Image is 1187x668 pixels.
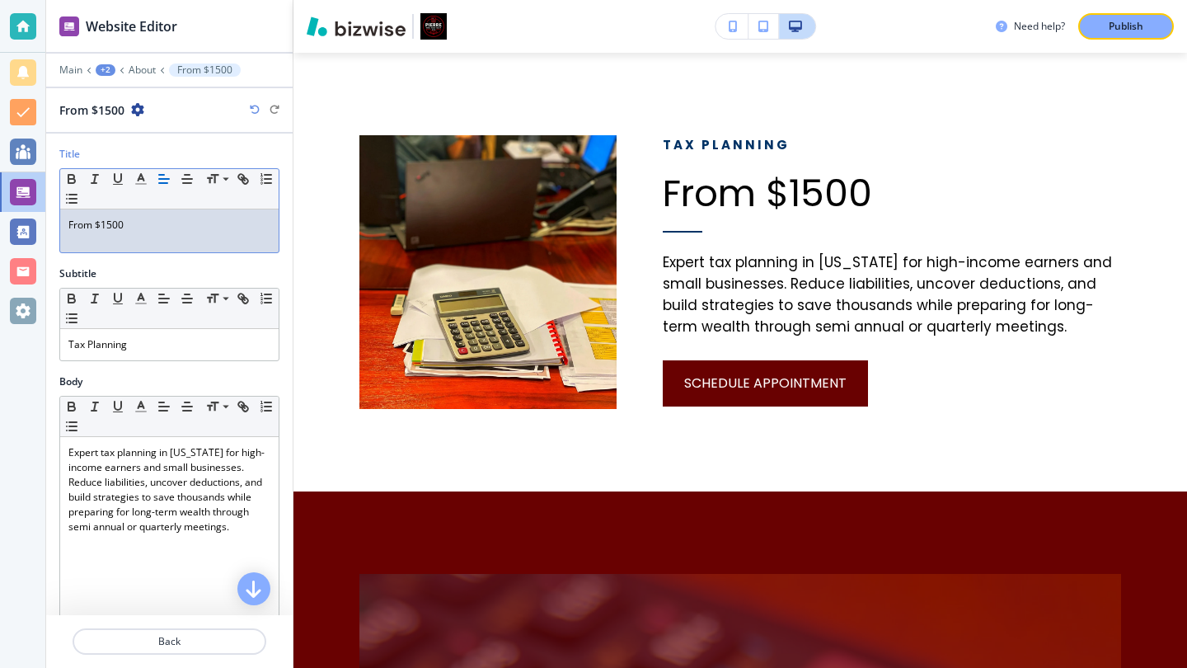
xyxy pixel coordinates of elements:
[59,16,79,36] img: editor icon
[307,16,406,36] img: Bizwise Logo
[1078,13,1174,40] button: Publish
[59,266,96,281] h2: Subtitle
[59,101,124,119] h2: From $1500
[169,64,241,77] button: From $1500
[1014,19,1065,34] h3: Need help?
[663,360,868,407] button: schedule appointment
[59,147,80,162] h2: Title
[420,13,447,40] img: Your Logo
[73,628,266,655] button: Back
[68,445,270,534] p: Expert tax planning in [US_STATE] for high-income earners and small businesses. Reduce liabilitie...
[684,374,847,393] span: schedule appointment
[663,135,1122,155] p: Tax Planning
[96,64,115,76] button: +2
[68,337,270,352] p: Tax Planning
[129,64,156,76] button: About
[86,16,177,36] h2: Website Editor
[177,64,232,76] p: From $1500
[663,172,1122,215] p: From $1500
[59,374,82,389] h2: Body
[359,135,617,409] img: 9f3c770f31f2e0250aea8f2ca3b5a60e.webp
[59,64,82,76] button: Main
[1109,19,1143,34] p: Publish
[74,634,265,649] p: Back
[663,252,1122,337] p: Expert tax planning in [US_STATE] for high-income earners and small businesses. Reduce liabilitie...
[68,218,270,233] p: From $1500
